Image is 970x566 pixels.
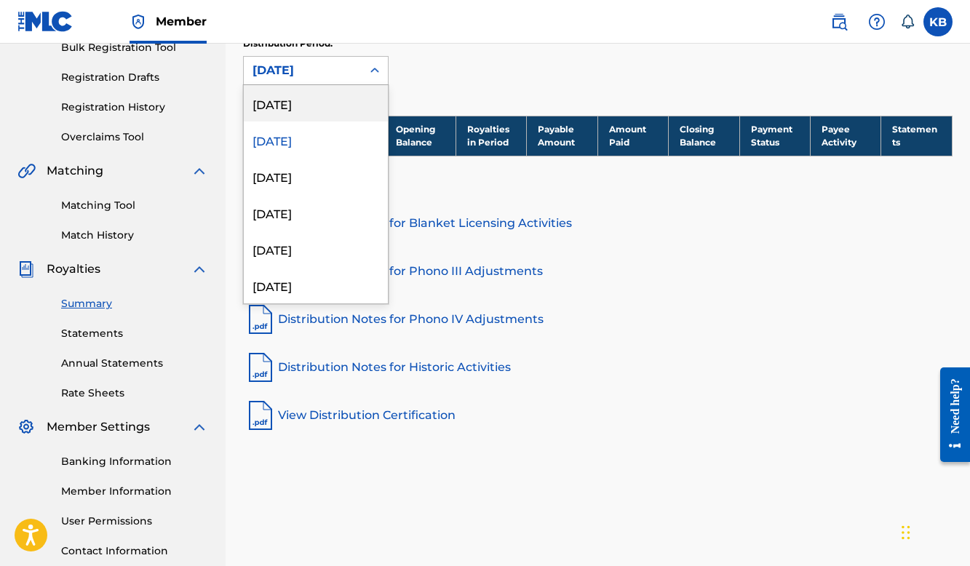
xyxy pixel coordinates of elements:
[830,13,848,31] img: search
[17,162,36,180] img: Matching
[61,514,208,529] a: User Permissions
[244,231,388,267] div: [DATE]
[811,116,881,156] th: Payee Activity
[244,158,388,194] div: [DATE]
[739,116,810,156] th: Payment Status
[61,129,208,145] a: Overclaims Tool
[61,356,208,371] a: Annual Statements
[527,116,597,156] th: Payable Amount
[17,260,35,278] img: Royalties
[191,418,208,436] img: expand
[61,198,208,213] a: Matching Tool
[243,206,953,241] a: Distribution Notes for Blanket Licensing Activities
[244,121,388,158] div: [DATE]
[929,353,970,477] iframe: Resource Center
[191,260,208,278] img: expand
[61,454,208,469] a: Banking Information
[824,7,854,36] a: Public Search
[17,418,35,436] img: Member Settings
[253,62,353,79] div: [DATE]
[156,13,207,30] span: Member
[243,350,278,385] img: pdf
[243,350,953,385] a: Distribution Notes for Historic Activities
[243,302,278,337] img: pdf
[456,116,526,156] th: Royalties in Period
[881,116,953,156] th: Statements
[61,543,208,559] a: Contact Information
[61,100,208,115] a: Registration History
[597,116,668,156] th: Amount Paid
[862,7,891,36] div: Help
[243,398,278,433] img: pdf
[669,116,739,156] th: Closing Balance
[47,260,100,278] span: Royalties
[191,162,208,180] img: expand
[244,267,388,303] div: [DATE]
[243,302,953,337] a: Distribution Notes for Phono IV Adjustments
[47,162,103,180] span: Matching
[923,7,953,36] div: User Menu
[900,15,915,29] div: Notifications
[130,13,147,31] img: Top Rightsholder
[243,254,953,289] a: Distribution Notes for Phono III Adjustments
[61,326,208,341] a: Statements
[902,511,910,554] div: Drag
[61,228,208,243] a: Match History
[61,70,208,85] a: Registration Drafts
[17,11,73,32] img: MLC Logo
[61,484,208,499] a: Member Information
[244,85,388,121] div: [DATE]
[243,398,953,433] a: View Distribution Certification
[244,194,388,231] div: [DATE]
[61,386,208,401] a: Rate Sheets
[243,37,389,50] p: Distribution Period:
[897,496,970,566] iframe: Chat Widget
[385,116,456,156] th: Opening Balance
[61,40,208,55] a: Bulk Registration Tool
[47,418,150,436] span: Member Settings
[868,13,886,31] img: help
[61,296,208,311] a: Summary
